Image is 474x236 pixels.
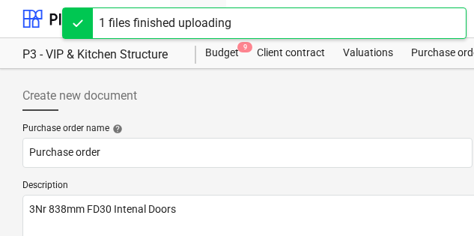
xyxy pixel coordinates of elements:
a: Budget9 [196,38,248,68]
span: 9 [237,42,252,52]
div: Purchase order name [22,123,473,135]
input: Document name [22,138,473,168]
a: Valuations [334,38,402,68]
iframe: Chat Widget [399,164,474,236]
div: P3 - VIP & Kitchen Structure [22,47,178,63]
div: Budget [196,38,248,68]
a: Client contract [248,38,334,68]
span: Create new document [22,87,137,105]
span: help [109,124,123,134]
div: 1 files finished uploading [99,14,231,32]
